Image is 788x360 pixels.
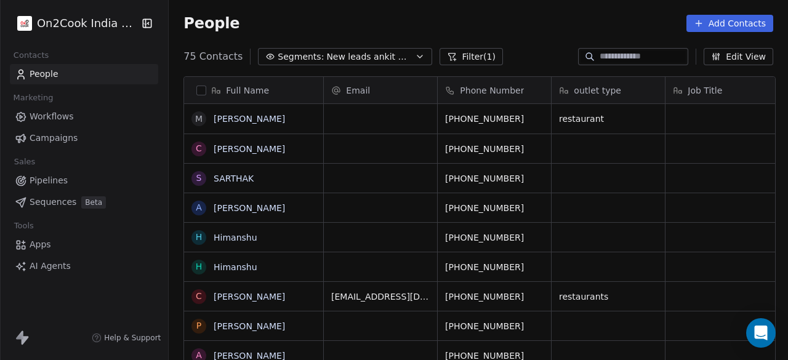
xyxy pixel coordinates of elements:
span: [PHONE_NUMBER] [445,113,544,125]
a: SARTHAK [214,174,254,183]
span: Workflows [30,110,74,123]
span: [EMAIL_ADDRESS][DOMAIN_NAME] [331,290,430,303]
span: [PHONE_NUMBER] [445,172,544,185]
span: [PHONE_NUMBER] [445,143,544,155]
a: Himanshu [214,262,257,272]
div: Job Title [665,77,779,103]
span: [PHONE_NUMBER] [445,261,544,273]
span: Apps [30,238,51,251]
a: [PERSON_NAME] [214,114,285,124]
button: Edit View [704,48,773,65]
div: Full Name [184,77,323,103]
a: Apps [10,234,158,255]
a: Himanshu [214,233,257,242]
span: 75 Contacts [183,49,243,64]
a: [PERSON_NAME] [214,203,285,213]
span: AI Agents [30,260,71,273]
span: [PHONE_NUMBER] [445,231,544,244]
span: [PHONE_NUMBER] [445,320,544,332]
a: Campaigns [10,128,158,148]
span: People [183,14,239,33]
div: S [196,172,202,185]
div: P [196,319,201,332]
span: Sequences [30,196,76,209]
div: H [196,231,203,244]
button: On2Cook India Pvt. Ltd. [15,13,133,34]
button: Filter(1) [440,48,503,65]
a: People [10,64,158,84]
span: Pipelines [30,174,68,187]
div: outlet type [552,77,665,103]
div: C [196,142,202,155]
span: Campaigns [30,132,78,145]
div: H [196,260,203,273]
div: Phone Number [438,77,551,103]
a: [PERSON_NAME] [214,321,285,331]
button: Add Contacts [686,15,773,32]
span: restaurant [559,113,657,125]
a: AI Agents [10,256,158,276]
span: Tools [9,217,39,235]
span: Contacts [8,46,54,65]
span: [PHONE_NUMBER] [445,290,544,303]
div: C [196,290,202,303]
span: Full Name [226,84,269,97]
div: Email [324,77,437,103]
span: Job Title [688,84,722,97]
a: [PERSON_NAME] [214,144,285,154]
a: Workflows [10,106,158,127]
a: SequencesBeta [10,192,158,212]
span: New leads ankit whats app [326,50,412,63]
span: Segments: [278,50,324,63]
span: On2Cook India Pvt. Ltd. [37,15,139,31]
a: Pipelines [10,170,158,191]
img: on2cook%20logo-04%20copy.jpg [17,16,32,31]
span: Marketing [8,89,58,107]
span: Beta [81,196,106,209]
span: Phone Number [460,84,524,97]
span: outlet type [574,84,621,97]
span: People [30,68,58,81]
div: M [195,113,203,126]
span: restaurants [559,290,657,303]
div: A [196,201,203,214]
div: Open Intercom Messenger [746,318,776,348]
span: Sales [9,153,41,171]
span: Email [346,84,370,97]
span: [PHONE_NUMBER] [445,202,544,214]
a: Help & Support [92,333,161,343]
span: Help & Support [104,333,161,343]
a: [PERSON_NAME] [214,292,285,302]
